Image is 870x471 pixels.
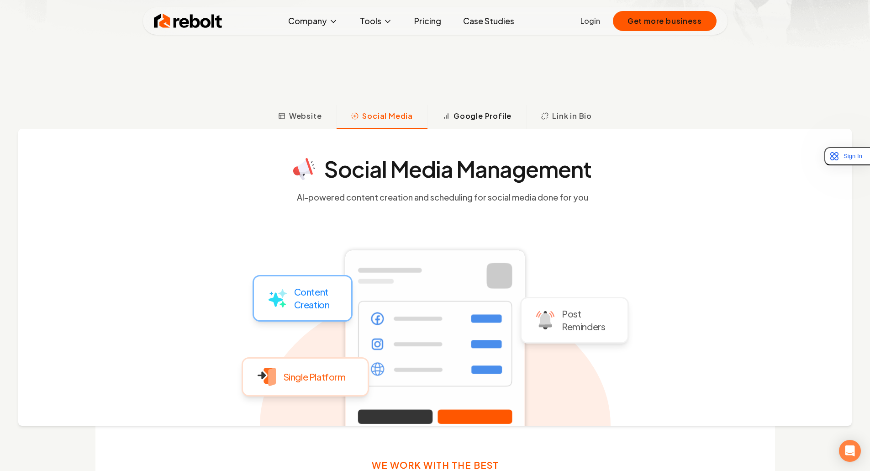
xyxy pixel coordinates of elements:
a: Pricing [407,12,448,30]
p: Post Reminders [562,307,605,333]
span: Link in Bio [552,111,592,122]
button: Link in Bio [526,105,606,129]
span: Website [289,111,322,122]
button: Social Media [336,105,427,129]
button: Website [264,105,337,129]
p: Content Creation [294,286,330,311]
button: Google Profile [427,105,526,129]
span: Google Profile [453,111,511,122]
span: Social Media [362,111,413,122]
img: Rebolt Logo [154,12,222,30]
button: Get more business [613,11,717,31]
h4: Social Media Management [324,158,592,180]
a: Login [580,16,600,26]
button: Company [281,12,345,30]
div: Open Intercom Messenger [839,440,861,462]
p: Single Platform [283,370,346,383]
button: Tools [353,12,400,30]
a: Case Studies [456,12,522,30]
